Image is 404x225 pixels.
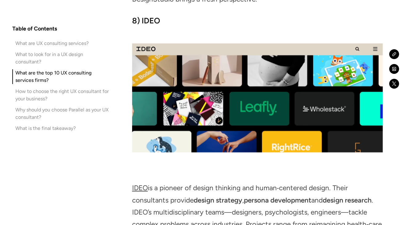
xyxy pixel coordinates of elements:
div: What to look for in a UX design consultant? [15,50,110,65]
h4: Table of Contents [12,25,57,32]
a: Why should you choose Parallel as your UX consultant? [12,106,110,121]
div: How to choose the right UX consultant for your business? [15,87,110,102]
div: What are the top 10 UX consulting services firms? [15,69,110,84]
div: Why should you choose Parallel as your UX consultant? [15,106,110,121]
div: What is the final takeaway? [15,124,76,132]
strong: design research [323,196,372,204]
strong: 8) IDEO [132,16,160,25]
strong: persona development [244,196,311,204]
div: What are UX consulting services? [15,39,89,47]
a: What are the top 10 UX consulting services firms? [12,69,110,84]
img: IDEO [132,43,383,152]
a: What are UX consulting services? [12,39,110,47]
a: IDEO [132,184,148,192]
a: What to look for in a UX design consultant? [12,50,110,65]
strong: design strategy [194,196,242,204]
a: How to choose the right UX consultant for your business? [12,87,110,102]
a: What is the final takeaway? [12,124,110,132]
